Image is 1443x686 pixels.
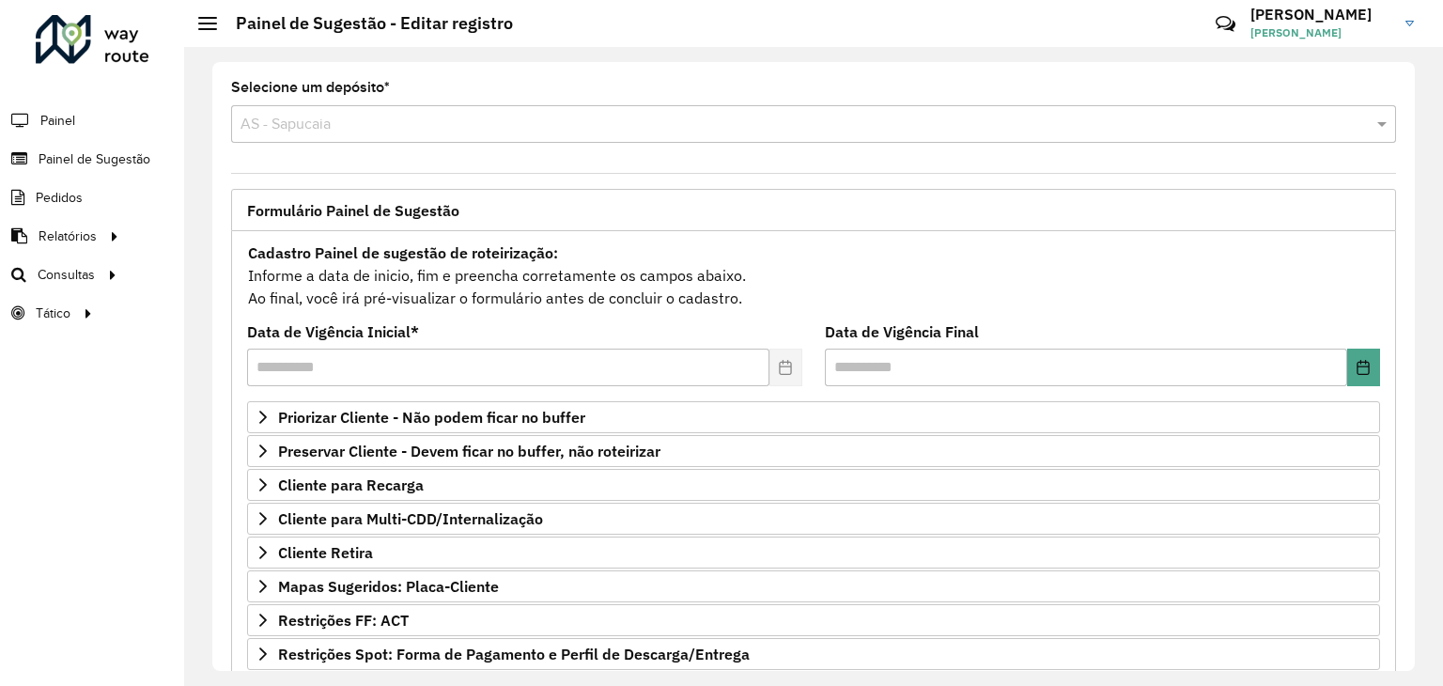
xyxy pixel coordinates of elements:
[217,13,513,34] h2: Painel de Sugestão - Editar registro
[247,241,1380,310] div: Informe a data de inicio, fim e preencha corretamente os campos abaixo. Ao final, você irá pré-vi...
[1205,4,1246,44] a: Contato Rápido
[247,469,1380,501] a: Cliente para Recarga
[247,320,419,343] label: Data de Vigência Inicial
[278,477,424,492] span: Cliente para Recarga
[247,203,459,218] span: Formulário Painel de Sugestão
[36,188,83,208] span: Pedidos
[248,243,558,262] strong: Cadastro Painel de sugestão de roteirização:
[247,435,1380,467] a: Preservar Cliente - Devem ficar no buffer, não roteirizar
[278,511,543,526] span: Cliente para Multi-CDD/Internalização
[247,638,1380,670] a: Restrições Spot: Forma de Pagamento e Perfil de Descarga/Entrega
[278,410,585,425] span: Priorizar Cliente - Não podem ficar no buffer
[231,76,390,99] label: Selecione um depósito
[278,444,660,459] span: Preservar Cliente - Devem ficar no buffer, não roteirizar
[40,111,75,131] span: Painel
[247,401,1380,433] a: Priorizar Cliente - Não podem ficar no buffer
[278,545,373,560] span: Cliente Retira
[247,503,1380,535] a: Cliente para Multi-CDD/Internalização
[825,320,979,343] label: Data de Vigência Final
[278,613,409,628] span: Restrições FF: ACT
[278,647,750,662] span: Restrições Spot: Forma de Pagamento e Perfil de Descarga/Entrega
[1250,6,1391,23] h3: [PERSON_NAME]
[1250,24,1391,41] span: [PERSON_NAME]
[247,537,1380,569] a: Cliente Retira
[39,149,150,169] span: Painel de Sugestão
[1347,349,1380,386] button: Choose Date
[278,579,499,594] span: Mapas Sugeridos: Placa-Cliente
[38,265,95,285] span: Consultas
[247,570,1380,602] a: Mapas Sugeridos: Placa-Cliente
[39,226,97,246] span: Relatórios
[36,304,70,323] span: Tático
[247,604,1380,636] a: Restrições FF: ACT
